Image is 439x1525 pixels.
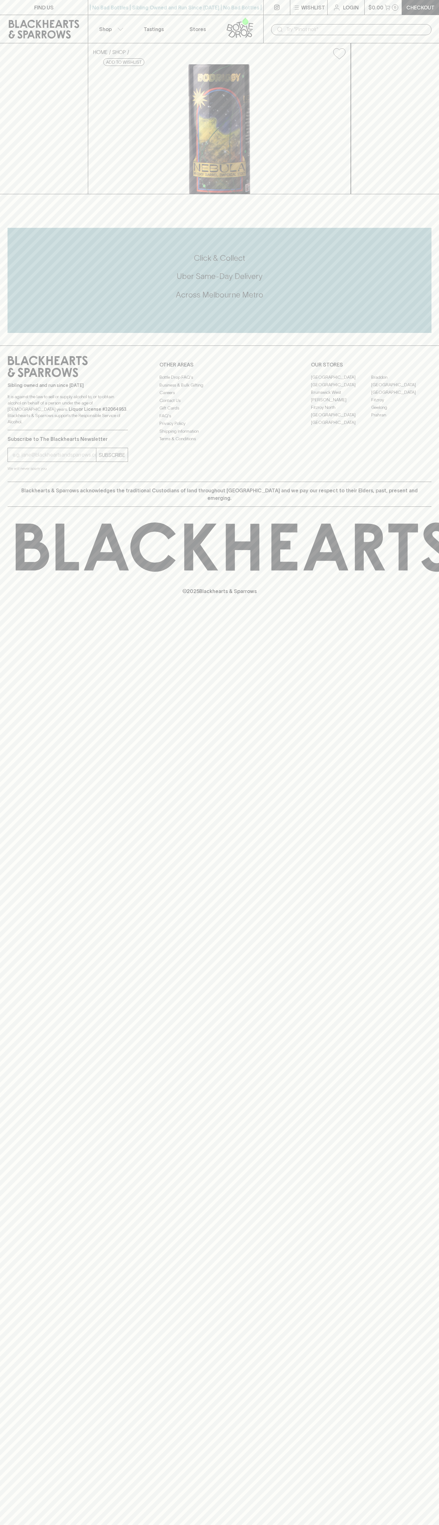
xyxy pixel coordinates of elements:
a: Brunswick West [311,388,371,396]
button: Add to wishlist [103,58,144,66]
a: [GEOGRAPHIC_DATA] [311,381,371,388]
a: Braddon [371,373,431,381]
a: Shipping Information [159,427,280,435]
a: Prahran [371,411,431,419]
a: Contact Us [159,397,280,404]
a: Careers [159,389,280,397]
a: Terms & Conditions [159,435,280,443]
p: Blackhearts & Sparrows acknowledges the traditional Custodians of land throughout [GEOGRAPHIC_DAT... [12,487,427,502]
a: Tastings [132,15,176,43]
p: Login [343,4,359,11]
p: Shop [99,25,112,33]
p: $0.00 [368,4,383,11]
p: Subscribe to The Blackhearts Newsletter [8,435,128,443]
a: Privacy Policy [159,420,280,427]
h5: Across Melbourne Metro [8,290,431,300]
div: Call to action block [8,228,431,333]
a: Fitzroy [371,396,431,404]
a: [GEOGRAPHIC_DATA] [311,373,371,381]
a: Geelong [371,404,431,411]
p: OTHER AREAS [159,361,280,368]
a: Gift Cards [159,404,280,412]
p: SUBSCRIBE [99,451,125,459]
p: We will never spam you [8,465,128,472]
a: [PERSON_NAME] [311,396,371,404]
a: Business & Bulk Gifting [159,381,280,389]
a: Bottle Drop FAQ's [159,374,280,381]
p: 0 [394,6,396,9]
a: [GEOGRAPHIC_DATA] [371,381,431,388]
a: SHOP [112,49,126,55]
p: Stores [190,25,206,33]
a: [GEOGRAPHIC_DATA] [311,419,371,426]
input: Try "Pinot noir" [286,24,426,35]
p: Sibling owned and run since [DATE] [8,382,128,388]
p: Checkout [406,4,435,11]
a: FAQ's [159,412,280,420]
a: Stores [176,15,220,43]
a: [GEOGRAPHIC_DATA] [371,388,431,396]
strong: Liquor License #32064953 [69,407,126,412]
button: Add to wishlist [331,46,348,62]
p: OUR STORES [311,361,431,368]
button: Shop [88,15,132,43]
p: FIND US [34,4,54,11]
p: It is against the law to sell or supply alcohol to, or to obtain alcohol on behalf of a person un... [8,393,128,425]
h5: Uber Same-Day Delivery [8,271,431,281]
a: HOME [93,49,108,55]
h5: Click & Collect [8,253,431,263]
a: Fitzroy North [311,404,371,411]
img: 40960.png [88,64,351,194]
p: Wishlist [301,4,325,11]
button: SUBSCRIBE [96,448,128,462]
p: Tastings [144,25,164,33]
a: [GEOGRAPHIC_DATA] [311,411,371,419]
input: e.g. jane@blackheartsandsparrows.com.au [13,450,96,460]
